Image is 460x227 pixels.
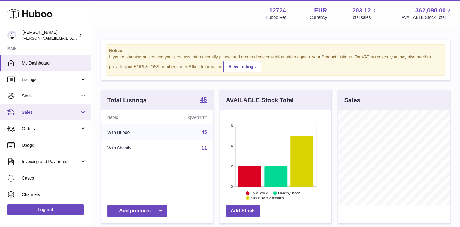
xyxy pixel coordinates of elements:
[22,60,86,66] span: My Dashboard
[202,130,207,135] a: 45
[200,96,207,103] strong: 45
[351,15,378,20] span: Total sales
[161,110,213,124] th: Quantity
[344,96,360,104] h3: Sales
[22,192,86,197] span: Channels
[22,110,80,115] span: Sales
[101,140,161,156] td: With Shopify
[22,159,80,165] span: Invoicing and Payments
[266,15,286,20] div: Huboo Ref
[231,164,233,168] text: 2
[401,15,453,20] span: AVAILABLE Stock Total
[231,144,233,148] text: 4
[351,6,378,20] a: 203.12 Total sales
[109,54,442,72] div: If you're planning on sending your products internationally please add required customs informati...
[22,175,86,181] span: Cases
[22,93,80,99] span: Stock
[7,31,16,40] img: sebastian@ffern.co
[101,110,161,124] th: Name
[278,191,300,195] text: Healthy stock
[22,30,77,41] div: [PERSON_NAME]
[401,6,453,20] a: 362,098.00 AVAILABLE Stock Total
[109,48,442,54] strong: Notice
[231,185,233,188] text: 0
[223,61,261,72] a: View Listings
[352,6,371,15] span: 203.12
[22,36,122,40] span: [PERSON_NAME][EMAIL_ADDRESS][DOMAIN_NAME]
[231,124,233,127] text: 6
[101,124,161,140] td: With Huboo
[269,6,286,15] strong: 12724
[202,145,207,151] a: 11
[314,6,327,15] strong: EUR
[226,205,260,217] a: Add Stock
[107,96,147,104] h3: Total Listings
[7,204,84,215] a: Log out
[22,142,86,148] span: Usage
[22,126,80,132] span: Orders
[22,77,80,82] span: Listings
[310,15,327,20] div: Currency
[251,196,284,200] text: Stock over 2 months
[251,191,268,195] text: Low Stock
[226,96,294,104] h3: AVAILABLE Stock Total
[415,6,446,15] span: 362,098.00
[200,96,207,104] a: 45
[107,205,167,217] a: Add products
